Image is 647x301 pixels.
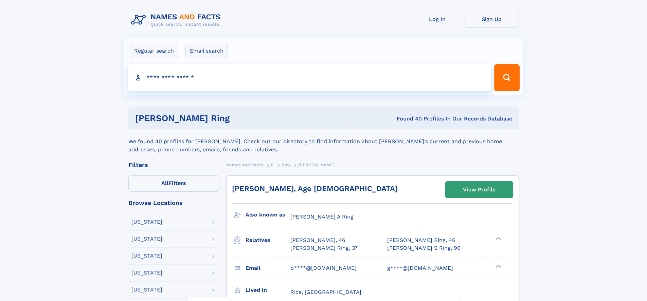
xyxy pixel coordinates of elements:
[271,163,274,167] span: R
[131,253,162,259] div: [US_STATE]
[131,219,162,225] div: [US_STATE]
[246,262,290,274] h3: Email
[246,234,290,246] h3: Relatives
[161,180,168,186] span: All
[290,237,345,244] a: [PERSON_NAME], 46
[246,209,290,221] h3: Also known as
[463,182,496,197] div: View Profile
[465,11,519,27] a: Sign Up
[246,284,290,296] h3: Lived in
[128,162,219,168] div: Filters
[494,64,519,91] button: Search Button
[282,161,290,169] a: Ring
[232,184,398,193] a: [PERSON_NAME], Age [DEMOGRAPHIC_DATA]
[128,200,219,206] div: Browse Locations
[290,289,361,295] span: Rice, [GEOGRAPHIC_DATA]
[130,44,178,58] label: Regular search
[128,64,491,91] input: search input
[298,163,335,167] span: [PERSON_NAME]
[128,175,219,192] label: Filters
[290,213,354,220] span: [PERSON_NAME] A Ring
[131,236,162,242] div: [US_STATE]
[410,11,465,27] a: Log In
[387,237,455,244] a: [PERSON_NAME] Ring, 46
[282,163,290,167] span: Ring
[185,44,228,58] label: Email search
[494,237,502,241] div: ❯
[131,287,162,293] div: [US_STATE]
[387,244,461,252] a: [PERSON_NAME] S Ring, 90
[128,129,519,154] div: We found 40 profiles for [PERSON_NAME]. Check out our directory to find information about [PERSON...
[135,114,313,123] h1: [PERSON_NAME] ring
[290,244,358,252] a: [PERSON_NAME] Ring, 37
[131,270,162,276] div: [US_STATE]
[128,11,226,29] img: Logo Names and Facts
[446,182,513,198] a: View Profile
[226,161,264,169] a: Names and Facts
[494,264,502,268] div: ❯
[271,161,274,169] a: R
[313,115,512,123] div: Found 40 Profiles In Our Records Database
